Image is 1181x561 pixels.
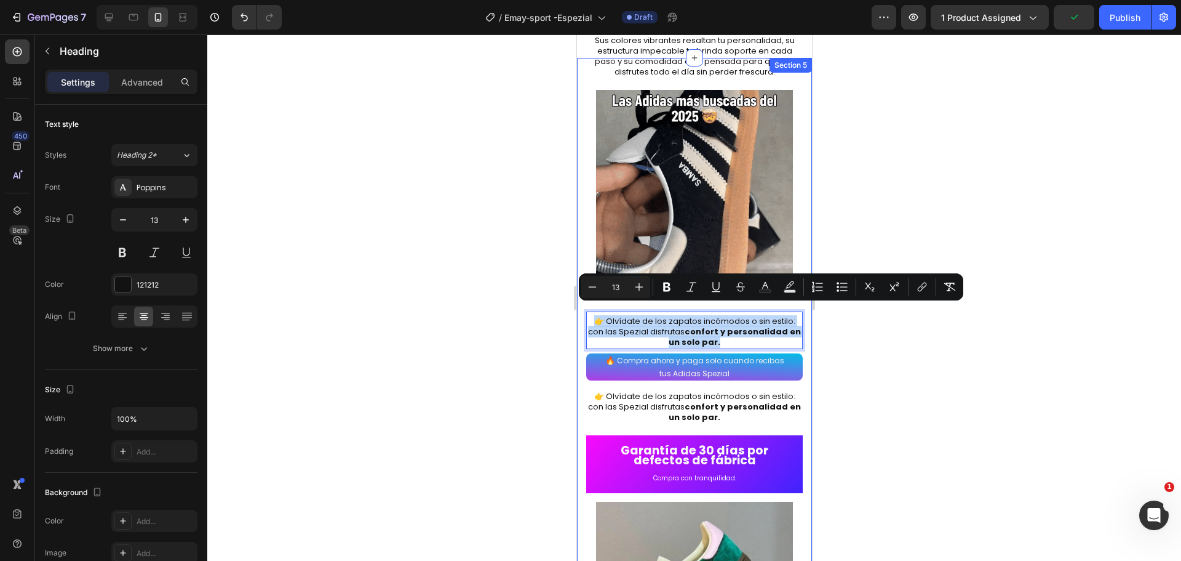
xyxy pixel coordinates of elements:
button: <p><span style="color:#F4F2F2;font-size:13px;"><strong>🔥</strong></span><span style="color:#F2EDE... [9,319,226,346]
p: 👉 Olvídate de los zapatos incómodos o sin estilo: con las Spezial disfrutas [10,282,225,313]
input: Auto [112,408,197,430]
button: Publish [1099,5,1151,30]
div: Show more [93,342,150,355]
div: Styles [45,150,66,161]
div: Image [45,547,66,559]
div: Size [45,211,78,228]
div: Add... [137,446,194,458]
div: Section 5 [195,25,233,36]
div: Add... [137,548,194,559]
h2: 👉 Olvídate de los zapatos incómodos o sin estilo: con las Spezial disfrutas [9,356,226,390]
span: Draft [634,12,653,23]
span: Compra ahora y paga solo cuando recibas tus Adidas Spezial [40,321,207,345]
div: Editor contextual toolbar [579,273,963,301]
div: Color [45,515,64,527]
iframe: Design area [577,34,812,561]
div: Undo/Redo [232,5,282,30]
div: Text style [45,119,79,130]
h2: Rich Text Editor. Editing area: main [9,281,226,315]
div: Font [45,182,60,193]
p: Heading [60,44,193,59]
span: / [499,11,502,24]
button: Show more [45,337,197,360]
div: Width [45,413,65,424]
span: 1 [1164,482,1174,492]
strong: Garantía de 30 días por defectos de fábrica [44,408,191,434]
p: 7 [81,10,86,25]
div: Padding [45,446,73,457]
img: gempages_559832852166869797-f3722a45-8ddc-4f08-b9e9-900235ff8769.webp [19,55,216,252]
span: Compra con tranquilidad. [76,439,159,448]
div: Poppins [137,182,194,193]
div: 121212 [137,280,194,291]
div: Align [45,309,79,325]
strong: confort y personalidad en un solo par. [92,366,224,389]
div: Color [45,279,64,290]
span: 1 product assigned [941,11,1021,24]
iframe: Intercom live chat [1139,501,1169,530]
span: Heading 2* [117,150,157,161]
p: Advanced [121,76,163,89]
div: Size [45,382,78,398]
div: 450 [12,131,30,141]
p: Settings [61,76,95,89]
div: Add... [137,516,194,527]
button: 1 product assigned [931,5,1049,30]
span: Emay-sport -Espezial [504,11,592,24]
strong: confort y personalidad en un solo par. [92,291,224,313]
strong: 🔥 [28,320,38,332]
div: Publish [1110,11,1140,24]
div: Beta [9,225,30,235]
div: Background [45,485,105,501]
button: Heading 2* [111,144,197,166]
button: 7 [5,5,92,30]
